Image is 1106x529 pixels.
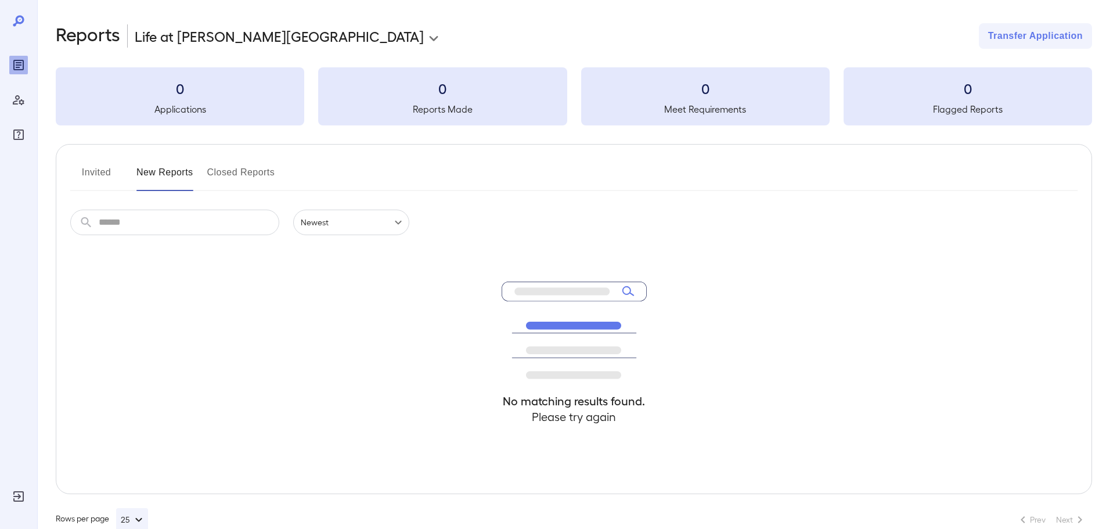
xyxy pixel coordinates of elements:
[844,102,1092,116] h5: Flagged Reports
[9,56,28,74] div: Reports
[502,409,647,424] h4: Please try again
[135,27,424,45] p: Life at [PERSON_NAME][GEOGRAPHIC_DATA]
[979,23,1092,49] button: Transfer Application
[9,125,28,144] div: FAQ
[581,79,830,98] h3: 0
[70,163,123,191] button: Invited
[1011,510,1092,529] nav: pagination navigation
[9,91,28,109] div: Manage Users
[56,102,304,116] h5: Applications
[207,163,275,191] button: Closed Reports
[56,79,304,98] h3: 0
[844,79,1092,98] h3: 0
[581,102,830,116] h5: Meet Requirements
[56,23,120,49] h2: Reports
[9,487,28,506] div: Log Out
[318,102,567,116] h5: Reports Made
[136,163,193,191] button: New Reports
[502,393,647,409] h4: No matching results found.
[56,67,1092,125] summary: 0Applications0Reports Made0Meet Requirements0Flagged Reports
[318,79,567,98] h3: 0
[293,210,409,235] div: Newest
